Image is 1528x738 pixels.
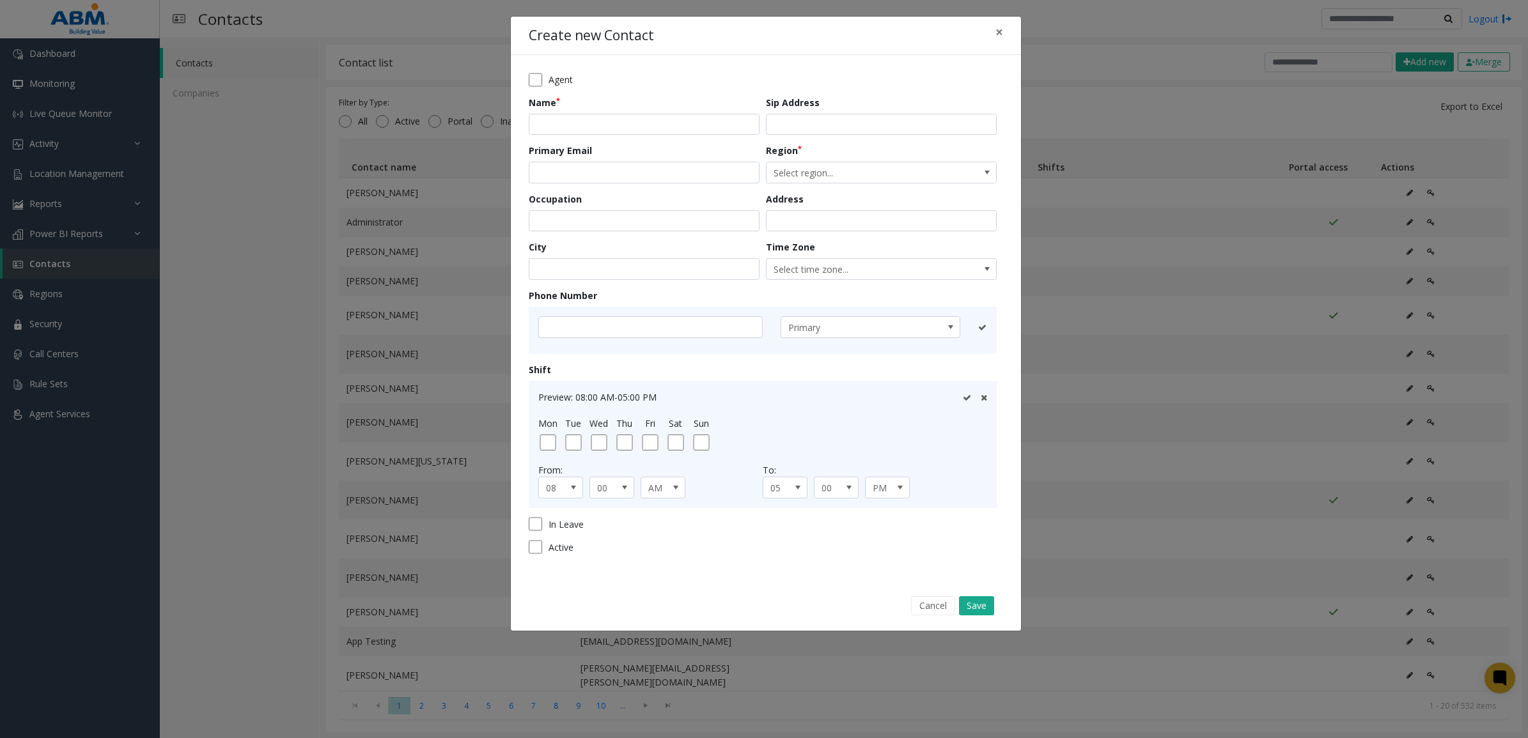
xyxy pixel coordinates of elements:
[641,477,676,498] span: AM
[995,23,1003,41] span: ×
[767,259,950,279] span: Select time zone...
[538,463,763,477] div: From:
[766,192,804,206] label: Address
[529,144,592,157] label: Primary Email
[866,477,900,498] span: PM
[781,317,924,337] span: Primary
[538,391,657,403] span: Preview: 08:00 AM-05:00 PM
[565,417,581,430] label: Tue
[549,541,573,554] span: Active
[529,240,547,254] label: City
[766,240,815,254] label: Time Zone
[589,417,608,430] label: Wed
[590,477,625,498] span: 00
[616,417,632,430] label: Thu
[959,596,994,615] button: Save
[529,26,654,46] h4: Create new Contact
[645,417,655,430] label: Fri
[767,162,950,183] span: Select region...
[766,144,802,157] label: Region
[986,17,1012,48] button: Close
[538,417,557,430] label: Mon
[694,417,709,430] label: Sun
[529,192,582,206] label: Occupation
[529,289,597,302] label: Phone Number
[763,463,987,477] div: To:
[529,363,551,376] label: Shift
[911,596,955,615] button: Cancel
[766,96,820,109] label: Sip Address
[669,417,682,430] label: Sat
[549,73,573,86] span: Agent
[815,477,849,498] span: 00
[529,96,560,109] label: Name
[763,477,798,498] span: 05
[549,518,584,531] span: In Leave
[539,477,573,498] span: 08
